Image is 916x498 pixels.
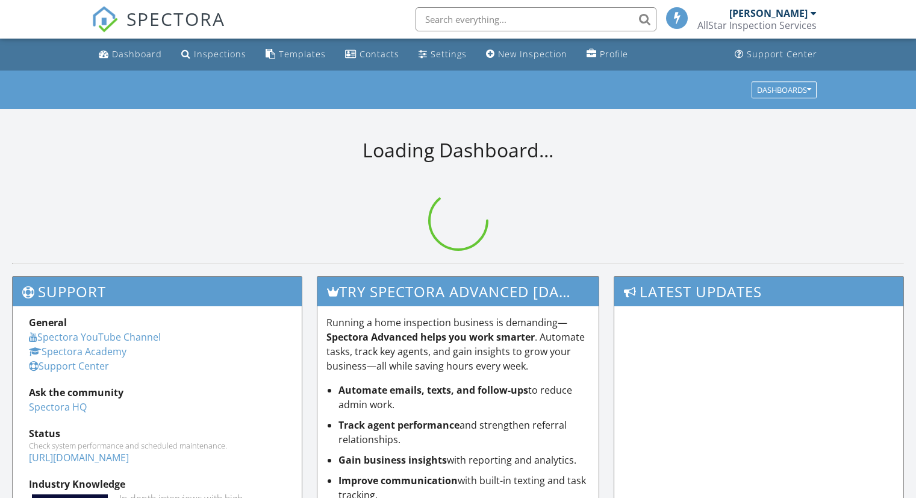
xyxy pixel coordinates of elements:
[279,48,326,60] div: Templates
[360,48,399,60] div: Contacts
[92,16,225,42] a: SPECTORA
[338,474,458,487] strong: Improve communication
[112,48,162,60] div: Dashboard
[338,453,447,467] strong: Gain business insights
[431,48,467,60] div: Settings
[338,383,528,397] strong: Automate emails, texts, and follow-ups
[338,418,590,447] li: and strengthen referral relationships.
[481,43,572,66] a: New Inspection
[176,43,251,66] a: Inspections
[752,81,817,98] button: Dashboards
[29,359,109,373] a: Support Center
[326,330,535,344] strong: Spectora Advanced helps you work smarter
[326,315,590,373] p: Running a home inspection business is demanding— . Automate tasks, track key agents, and gain ins...
[757,86,811,94] div: Dashboards
[729,7,808,19] div: [PERSON_NAME]
[29,451,129,464] a: [URL][DOMAIN_NAME]
[29,400,87,414] a: Spectora HQ
[194,48,246,60] div: Inspections
[697,19,817,31] div: AllStar Inspection Services
[317,277,599,306] h3: Try spectora advanced [DATE]
[29,441,285,450] div: Check system performance and scheduled maintenance.
[747,48,817,60] div: Support Center
[416,7,656,31] input: Search everything...
[338,383,590,412] li: to reduce admin work.
[13,277,302,306] h3: Support
[261,43,331,66] a: Templates
[582,43,633,66] a: Company Profile
[94,43,167,66] a: Dashboard
[730,43,822,66] a: Support Center
[498,48,567,60] div: New Inspection
[338,453,590,467] li: with reporting and analytics.
[29,345,126,358] a: Spectora Academy
[29,385,285,400] div: Ask the community
[600,48,628,60] div: Profile
[414,43,472,66] a: Settings
[338,418,460,432] strong: Track agent performance
[614,277,903,306] h3: Latest Updates
[92,6,118,33] img: The Best Home Inspection Software - Spectora
[126,6,225,31] span: SPECTORA
[29,477,285,491] div: Industry Knowledge
[29,330,161,344] a: Spectora YouTube Channel
[340,43,404,66] a: Contacts
[29,316,67,329] strong: General
[29,426,285,441] div: Status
